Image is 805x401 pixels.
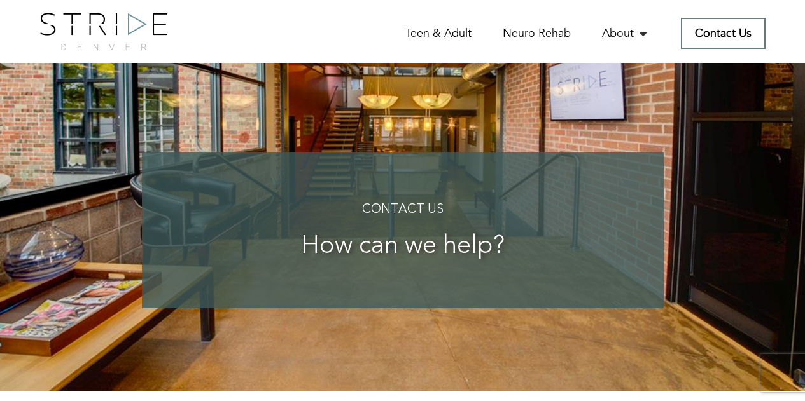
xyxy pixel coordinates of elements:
h4: Contact Us [167,203,638,217]
img: logo.png [40,13,167,50]
a: Teen & Adult [405,25,472,41]
h3: How can we help? [167,233,638,261]
a: Contact Us [681,18,766,49]
a: Neuro Rehab [503,25,571,41]
a: About [602,25,650,41]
